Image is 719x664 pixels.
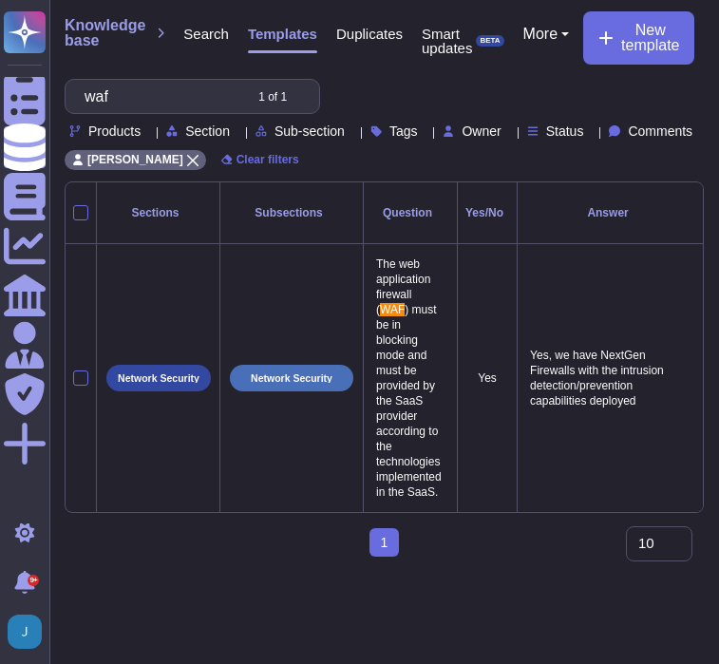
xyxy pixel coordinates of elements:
[251,373,332,384] p: Network Security
[258,91,287,103] div: 1 of 1
[422,27,472,55] span: Smart updates
[228,207,355,218] div: Subsections
[621,23,679,53] span: New template
[525,207,696,218] div: Answer
[369,528,400,557] span: 1
[248,27,317,41] span: Templates
[4,611,55,653] button: user
[183,27,229,41] span: Search
[376,303,445,499] span: ) must be in blocking mode and must be provided by the SaaS provider according to the technologie...
[88,124,141,138] span: Products
[476,35,503,47] div: BETA
[546,124,584,138] span: Status
[8,615,42,649] img: user
[465,207,509,218] div: Yes/No
[376,257,434,316] span: The web application firewall (
[628,124,692,138] span: Comments
[118,373,199,384] p: Network Security
[104,207,212,218] div: Sections
[237,154,299,165] span: Clear filters
[523,27,570,42] button: More
[523,27,558,42] span: More
[462,124,501,138] span: Owner
[75,80,241,113] input: Search by keywords
[583,11,694,65] button: New template
[389,124,418,138] span: Tags
[28,575,39,586] div: 9+
[65,18,149,48] span: Knowledge base
[525,343,696,413] p: Yes, we have NextGen Firewalls with the intrusion detection/prevention capabilities deployed
[336,27,403,41] span: Duplicates
[380,303,405,316] span: WAF
[274,124,345,138] span: Sub-section
[87,154,183,165] span: [PERSON_NAME]
[371,207,449,218] div: Question
[465,370,509,386] p: Yes
[185,124,230,138] span: Section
